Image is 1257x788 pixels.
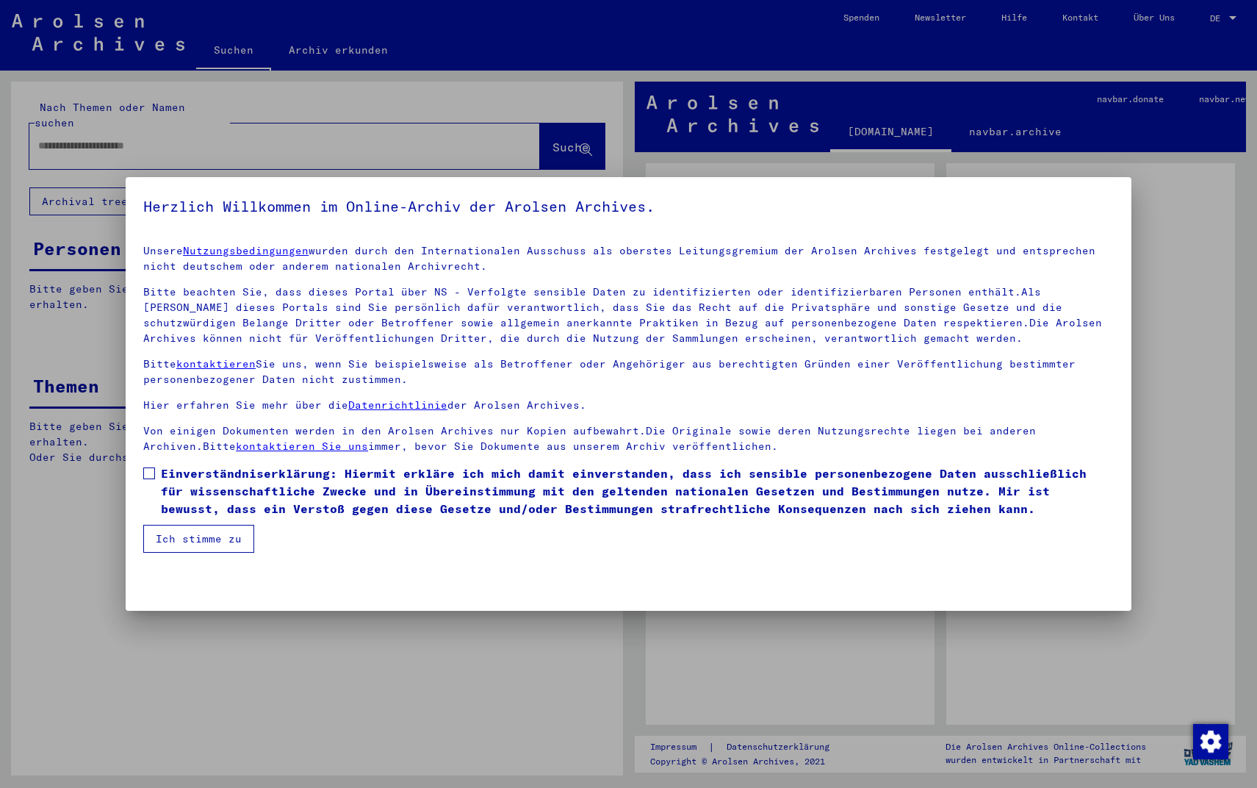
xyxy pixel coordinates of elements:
[143,195,1114,218] h5: Herzlich Willkommen im Online-Archiv der Arolsen Archives.
[1192,723,1228,759] div: Zustimmung ändern
[161,465,1114,517] span: Einverständniserklärung: Hiermit erkläre ich mich damit einverstanden, dass ich sensible personen...
[143,423,1114,454] p: Von einigen Dokumenten werden in den Arolsen Archives nur Kopien aufbewahrt.Die Originale sowie d...
[143,284,1114,346] p: Bitte beachten Sie, dass dieses Portal über NS - Verfolgte sensible Daten zu identifizierten oder...
[183,244,309,257] a: Nutzungsbedingungen
[143,398,1114,413] p: Hier erfahren Sie mehr über die der Arolsen Archives.
[143,243,1114,274] p: Unsere wurden durch den Internationalen Ausschuss als oberstes Leitungsgremium der Arolsen Archiv...
[348,398,447,412] a: Datenrichtlinie
[143,357,1114,387] p: Bitte Sie uns, wenn Sie beispielsweise als Betroffener oder Angehöriger aus berechtigten Gründen ...
[1193,724,1228,759] img: Zustimmung ändern
[143,525,254,553] button: Ich stimme zu
[236,440,368,453] a: kontaktieren Sie uns
[176,357,256,370] a: kontaktieren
